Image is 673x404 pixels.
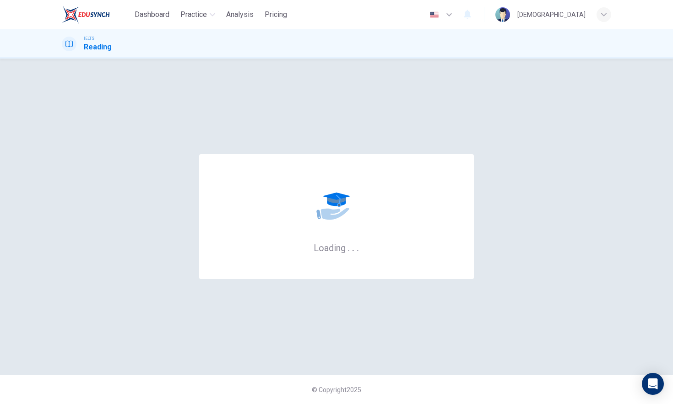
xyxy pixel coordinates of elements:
div: Open Intercom Messenger [642,373,664,395]
button: Pricing [261,6,291,23]
span: Pricing [265,9,287,20]
span: Dashboard [135,9,169,20]
h6: Loading [314,242,359,253]
img: en [429,11,440,18]
img: EduSynch logo [62,5,110,24]
button: Practice [177,6,219,23]
span: Analysis [226,9,254,20]
h1: Reading [84,42,112,53]
button: Dashboard [131,6,173,23]
h6: . [347,239,350,254]
span: © Copyright 2025 [312,386,361,393]
div: [DEMOGRAPHIC_DATA] [517,9,586,20]
h6: . [352,239,355,254]
h6: . [356,239,359,254]
span: IELTS [84,35,94,42]
button: Analysis [223,6,257,23]
a: EduSynch logo [62,5,131,24]
span: Practice [180,9,207,20]
img: Profile picture [495,7,510,22]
